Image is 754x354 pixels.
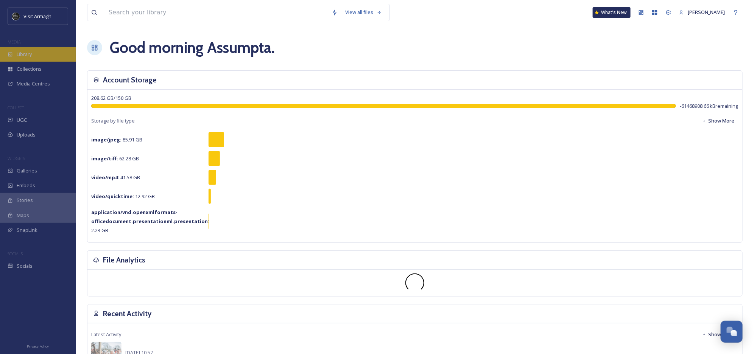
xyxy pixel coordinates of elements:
[17,182,35,189] span: Embeds
[8,105,24,110] span: COLLECT
[91,209,209,234] span: 2.23 GB
[721,321,743,343] button: Open Chat
[17,80,50,87] span: Media Centres
[103,75,157,85] h3: Account Storage
[27,341,49,350] a: Privacy Policy
[110,36,275,59] h1: Good morning Assumpta .
[675,5,729,20] a: [PERSON_NAME]
[17,51,32,58] span: Library
[91,136,142,143] span: 85.91 GB
[12,12,20,20] img: THE-FIRST-PLACE-VISIT-ARMAGH.COM-BLACK.jpg
[91,209,209,225] strong: application/vnd.openxmlformats-officedocument.presentationml.presentation :
[91,193,155,200] span: 12.92 GB
[91,117,135,124] span: Storage by file type
[8,155,25,161] span: WIDGETS
[23,13,51,20] span: Visit Armagh
[91,95,131,101] span: 208.62 GB / 150 GB
[91,155,139,162] span: 62.28 GB
[698,113,738,128] button: Show More
[91,331,121,338] span: Latest Activity
[103,308,151,319] h3: Recent Activity
[680,102,738,110] span: -61468908.66 kB remaining
[91,174,140,181] span: 41.58 GB
[17,131,36,138] span: Uploads
[17,116,27,124] span: UGC
[91,155,118,162] strong: image/tiff :
[593,7,631,18] a: What's New
[17,65,42,73] span: Collections
[17,212,29,219] span: Maps
[17,167,37,174] span: Galleries
[91,136,122,143] strong: image/jpeg :
[105,4,328,21] input: Search your library
[698,327,738,342] button: Show More
[17,262,33,270] span: Socials
[688,9,725,16] span: [PERSON_NAME]
[17,197,33,204] span: Stories
[8,251,23,256] span: SOCIALS
[91,193,134,200] strong: video/quicktime :
[341,5,386,20] a: View all files
[103,255,145,265] h3: File Analytics
[91,174,119,181] strong: video/mp4 :
[17,227,37,234] span: SnapLink
[8,39,21,45] span: MEDIA
[27,344,49,349] span: Privacy Policy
